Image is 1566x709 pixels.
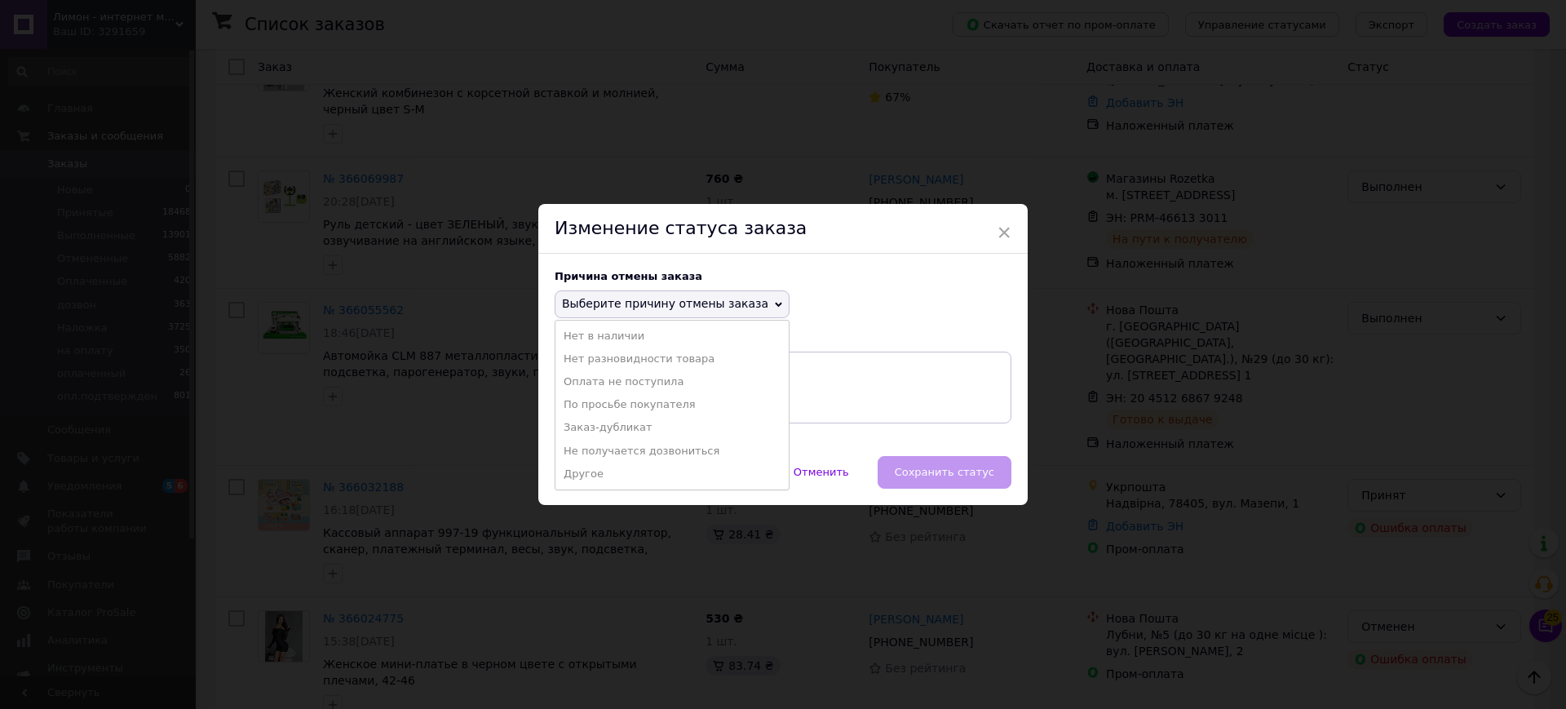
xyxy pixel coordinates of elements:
[555,348,789,370] li: Нет разновидности товара
[555,440,789,463] li: Не получается дозвониться
[555,393,789,416] li: По просьбе покупателя
[562,297,768,310] span: Выберите причину отмены заказа
[555,325,789,348] li: Нет в наличии
[997,219,1011,246] span: ×
[555,463,789,485] li: Другое
[555,270,1011,282] div: Причина отмены заказа
[538,204,1028,254] div: Изменение статуса заказа
[776,456,866,489] button: Отменить
[794,466,849,478] span: Отменить
[555,370,789,393] li: Оплата не поступила
[555,416,789,439] li: Заказ-дубликат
